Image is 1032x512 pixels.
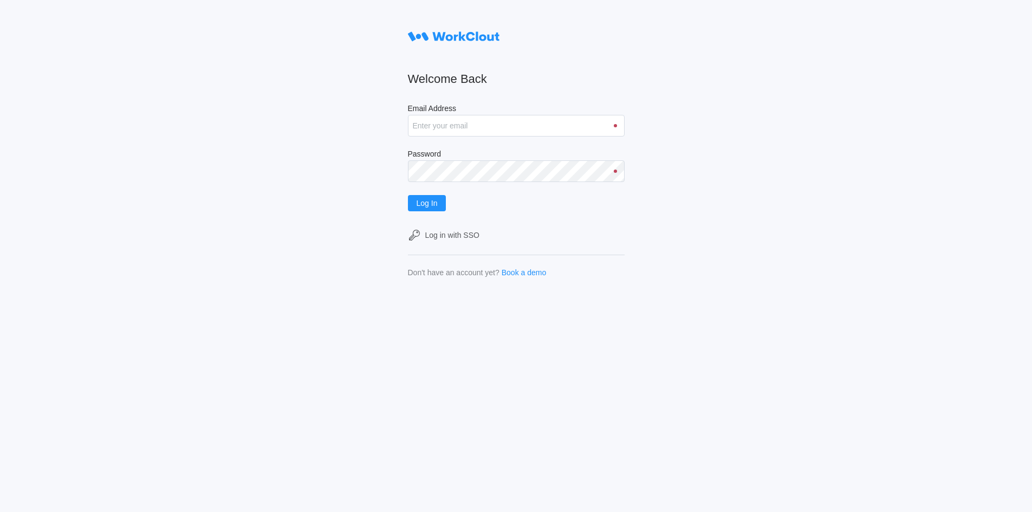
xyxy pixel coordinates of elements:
button: Log In [408,195,446,211]
div: Don't have an account yet? [408,268,499,277]
a: Log in with SSO [408,229,625,242]
a: Book a demo [502,268,547,277]
label: Email Address [408,104,625,115]
div: Log in with SSO [425,231,479,239]
label: Password [408,150,625,160]
h2: Welcome Back [408,72,625,87]
input: Enter your email [408,115,625,137]
span: Log In [417,199,438,207]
